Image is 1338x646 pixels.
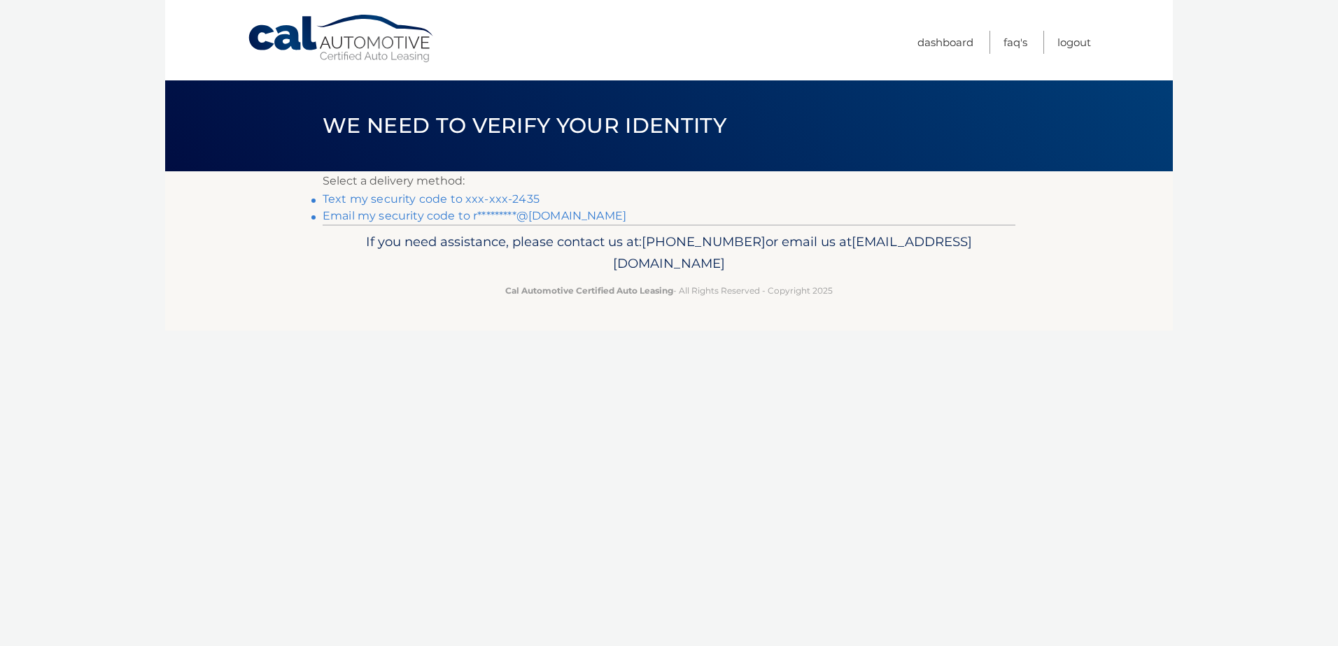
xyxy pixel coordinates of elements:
p: If you need assistance, please contact us at: or email us at [332,231,1006,275]
strong: Cal Automotive Certified Auto Leasing [505,285,673,296]
span: [PHONE_NUMBER] [642,234,766,250]
a: Email my security code to r*********@[DOMAIN_NAME] [323,209,626,222]
p: Select a delivery method: [323,171,1015,191]
a: FAQ's [1003,31,1027,54]
a: Text my security code to xxx-xxx-2435 [323,192,540,206]
a: Dashboard [917,31,973,54]
a: Cal Automotive [247,14,436,64]
span: We need to verify your identity [323,113,726,138]
a: Logout [1057,31,1091,54]
p: - All Rights Reserved - Copyright 2025 [332,283,1006,298]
